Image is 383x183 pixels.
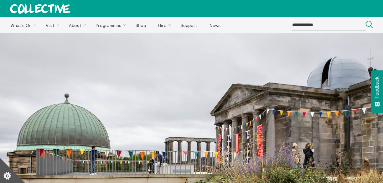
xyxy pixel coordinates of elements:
span: Feedback [374,76,380,98]
a: Shop [130,17,151,33]
a: News [204,17,226,33]
a: Visit [40,17,62,33]
a: Programmes [90,17,129,33]
a: What's On [5,17,39,33]
a: About [63,17,89,33]
button: Feedback - Show survey [371,70,383,113]
a: Support [175,17,203,33]
a: Hire [153,17,174,33]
